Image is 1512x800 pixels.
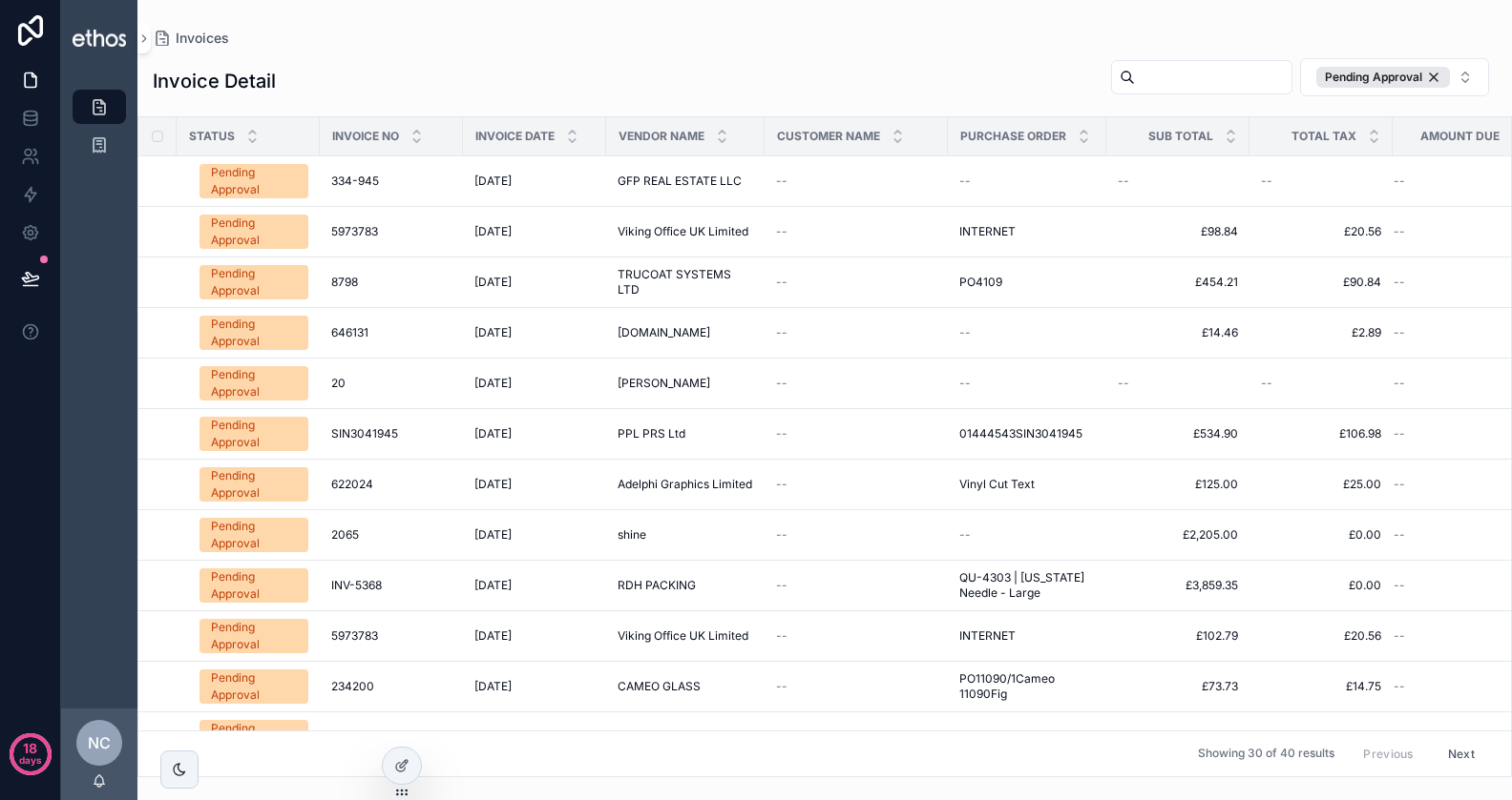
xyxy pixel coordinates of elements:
a: QU-4303 | [US_STATE] Needle - Large [959,570,1095,601]
span: -- [1394,729,1405,745]
span: Customer Name [777,129,880,144]
span: -- [776,527,787,543]
a: £90.84 [1261,275,1381,290]
span: Adelphi Graphics Limited [618,477,752,492]
span: -- [1394,426,1405,441]
span: -- [776,275,787,290]
span: -- [959,174,971,189]
span: GFP REAL ESTATE LLC [618,174,742,189]
span: NC [88,731,111,754]
a: Pending Approval [199,518,308,552]
span: -- [776,174,787,189]
button: Select Button [1300,58,1489,96]
div: Pending Approval [211,316,297,350]
a: £20.56 [1261,628,1381,644]
span: [DATE] [474,376,512,391]
a: Invoices [153,29,229,48]
a: -- [776,325,936,340]
span: Sub Total [1148,129,1213,144]
span: Status [189,129,235,144]
span: -- [1394,174,1405,189]
a: £106.98 [1261,426,1381,441]
span: SIN3041945 [331,426,398,441]
span: -- [1394,628,1405,644]
span: 234200 [331,729,374,745]
span: shine [618,527,646,543]
a: PPL PRS Ltd [618,426,753,441]
span: Invoice Date [475,129,555,144]
a: Pending Approval [199,366,308,400]
span: [DATE] [474,174,512,189]
a: RDH PACKING [618,578,753,593]
p: days [19,747,42,773]
a: Pending Approval [199,720,308,754]
span: Purchase Order [960,129,1066,144]
span: Viking Office UK Limited [618,628,748,644]
a: [DATE] [474,376,595,391]
span: 5973783 [331,628,378,644]
div: Pending Approval [211,467,297,502]
span: £3,859.35 [1118,578,1238,593]
a: £14.75 [1261,729,1381,745]
img: App logo [73,30,126,46]
span: PPL PRS Ltd [618,426,685,441]
a: £534.90 [1118,426,1238,441]
a: Pending Approval [199,619,308,653]
span: [DATE] [474,729,512,745]
span: -- [776,628,787,644]
span: -- [1394,275,1405,290]
span: -- [1394,527,1405,543]
span: -- [1394,679,1405,694]
a: [DATE] [474,628,595,644]
span: Total Tax [1291,129,1356,144]
a: -- [776,527,936,543]
span: £102.79 [1118,628,1238,644]
a: [DATE] [474,477,595,492]
a: £0.00 [1261,578,1381,593]
span: Invoice No [332,129,399,144]
a: 334-945 [331,174,451,189]
span: PO11090/1Cameo 11090Fig [959,671,1095,702]
span: -- [959,325,971,340]
span: 5973783 [331,224,378,239]
a: [PERSON_NAME] [776,729,936,745]
a: £98.84 [1118,224,1238,239]
a: [DATE] [474,527,595,543]
a: 646131 [331,325,451,340]
a: £73.73 [1118,679,1238,694]
span: 2065 [331,527,359,543]
span: £14.75 [1261,679,1381,694]
span: INTERNET [959,224,1016,239]
a: GFP REAL ESTATE LLC [618,174,753,189]
a: Pending Approval [199,417,308,451]
a: £125.00 [1118,477,1238,492]
a: 5973783 [331,628,451,644]
span: [DATE] [474,275,512,290]
a: £25.00 [1261,477,1381,492]
span: -- [1394,477,1405,492]
span: [DATE] [474,224,512,239]
span: [DATE] [474,527,512,543]
a: -- [959,376,1095,391]
a: Pending Approval [199,265,308,299]
a: [DATE] [474,729,595,745]
span: [DATE] [474,426,512,441]
span: RDH PACKING [618,578,696,593]
a: -- [1118,174,1238,189]
span: -- [959,527,971,543]
span: [PERSON_NAME] [618,376,710,391]
span: £2.89 [1261,325,1381,340]
a: 01444543SIN3041945 [959,426,1095,441]
div: Pending Approval [211,164,297,198]
span: 334-945 [331,174,379,189]
span: -- [776,376,787,391]
span: CAMEO GLASS [618,679,701,694]
span: £0.00 [1261,527,1381,543]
